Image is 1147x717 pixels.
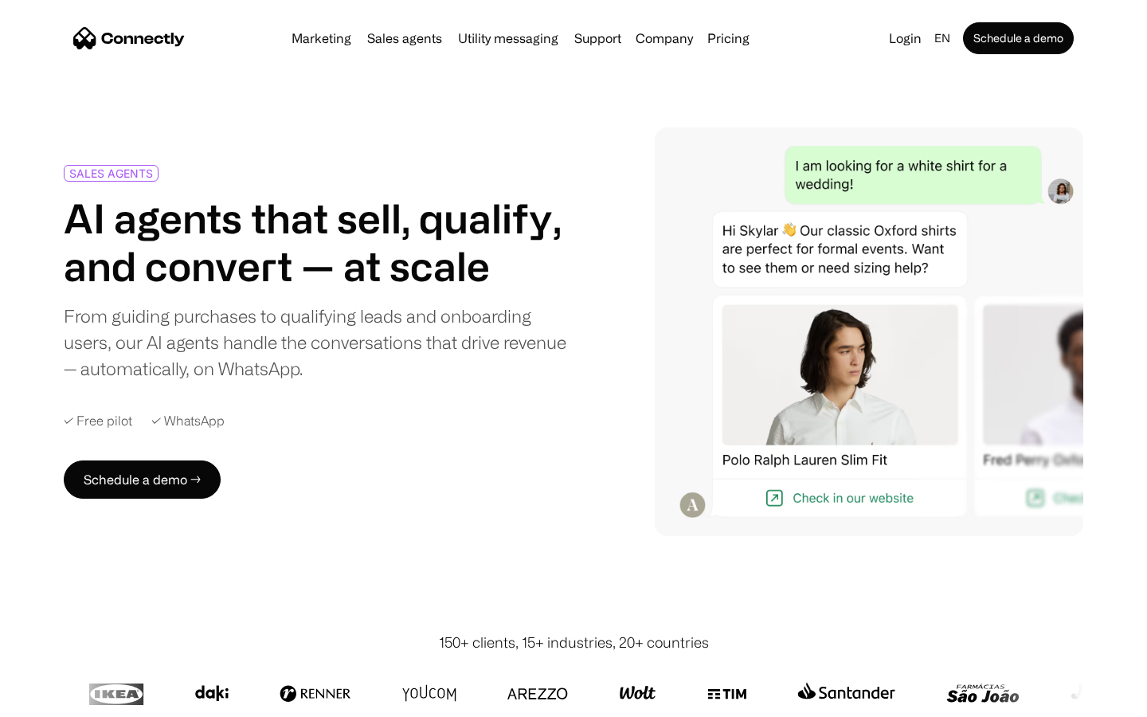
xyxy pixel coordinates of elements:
[64,460,221,499] a: Schedule a demo →
[69,167,153,179] div: SALES AGENTS
[16,688,96,711] aside: Language selected: English
[568,32,628,45] a: Support
[64,194,567,290] h1: AI agents that sell, qualify, and convert — at scale
[701,32,756,45] a: Pricing
[883,27,928,49] a: Login
[32,689,96,711] ul: Language list
[64,413,132,429] div: ✓ Free pilot
[452,32,565,45] a: Utility messaging
[934,27,950,49] div: en
[636,27,693,49] div: Company
[151,413,225,429] div: ✓ WhatsApp
[439,632,709,653] div: 150+ clients, 15+ industries, 20+ countries
[285,32,358,45] a: Marketing
[361,32,448,45] a: Sales agents
[64,303,567,382] div: From guiding purchases to qualifying leads and onboarding users, our AI agents handle the convers...
[963,22,1074,54] a: Schedule a demo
